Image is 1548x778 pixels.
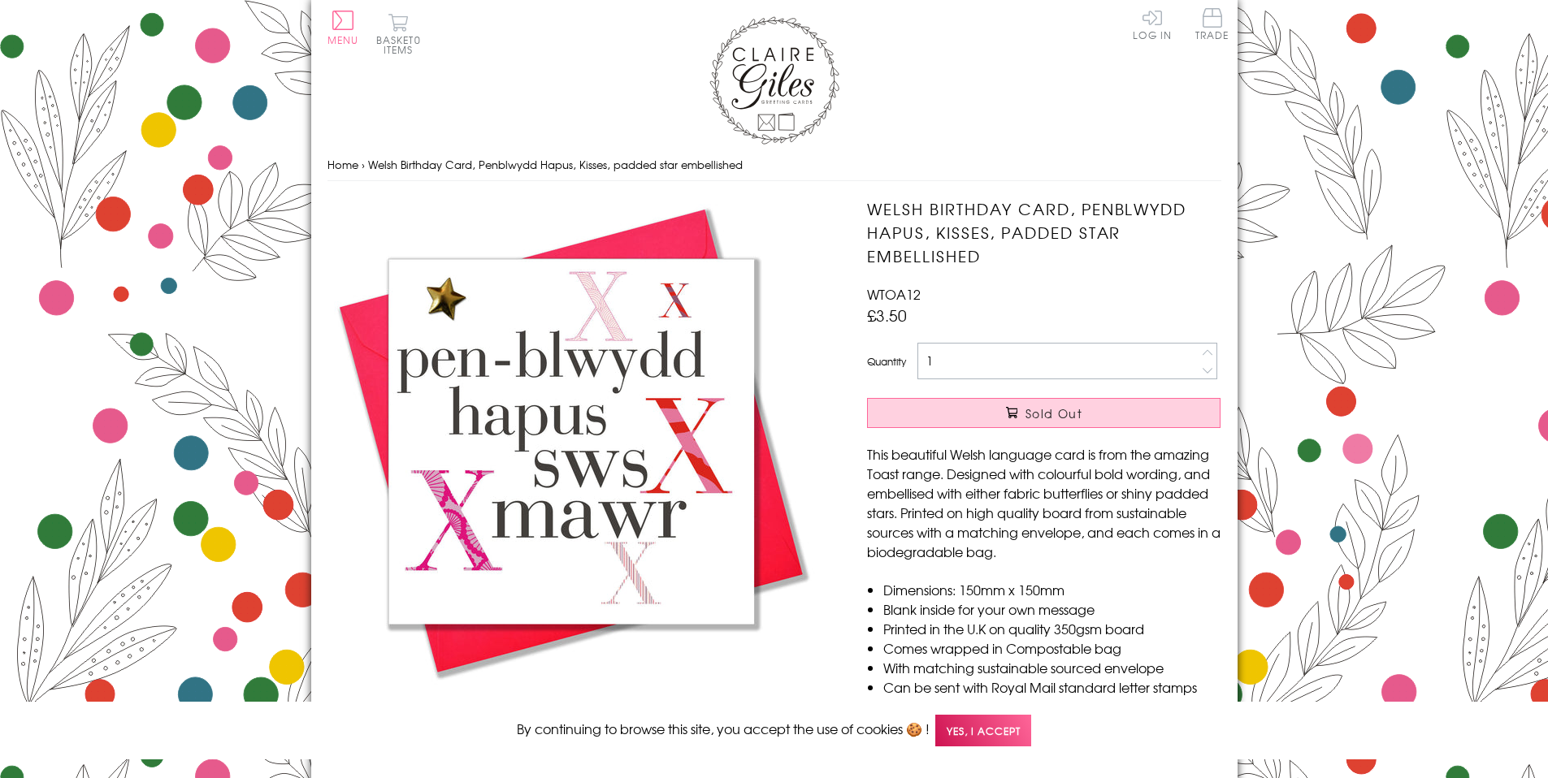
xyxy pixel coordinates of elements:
[327,197,815,685] img: Welsh Birthday Card, Penblwydd Hapus, Kisses, padded star embellished
[883,580,1221,599] li: Dimensions: 150mm x 150mm
[867,354,906,369] label: Quantity
[384,32,421,57] span: 0 items
[327,157,358,172] a: Home
[1195,8,1229,40] span: Trade
[883,658,1221,677] li: With matching sustainable sourced envelope
[1025,405,1082,421] span: Sold Out
[327,149,1221,182] nav: breadcrumbs
[883,638,1221,658] li: Comes wrapped in Compostable bag
[709,16,839,145] img: Claire Giles Greetings Cards
[368,157,743,172] span: Welsh Birthday Card, Penblwydd Hapus, Kisses, padded star embellished
[362,157,365,172] span: ›
[867,284,921,304] span: WTOA12
[867,197,1221,267] h1: Welsh Birthday Card, Penblwydd Hapus, Kisses, padded star embellished
[883,599,1221,619] li: Blank inside for your own message
[1195,8,1229,43] a: Trade
[867,444,1221,561] p: This beautiful Welsh language card is from the amazing Toast range. Designed with colourful bold ...
[867,304,907,326] span: £3.50
[935,715,1031,746] span: Yes, I accept
[883,619,1221,638] li: Printed in the U.K on quality 350gsm board
[376,13,421,54] button: Basket0 items
[883,677,1221,697] li: Can be sent with Royal Mail standard letter stamps
[867,398,1221,428] button: Sold Out
[327,11,359,45] button: Menu
[327,32,359,47] span: Menu
[1133,8,1172,40] a: Log In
